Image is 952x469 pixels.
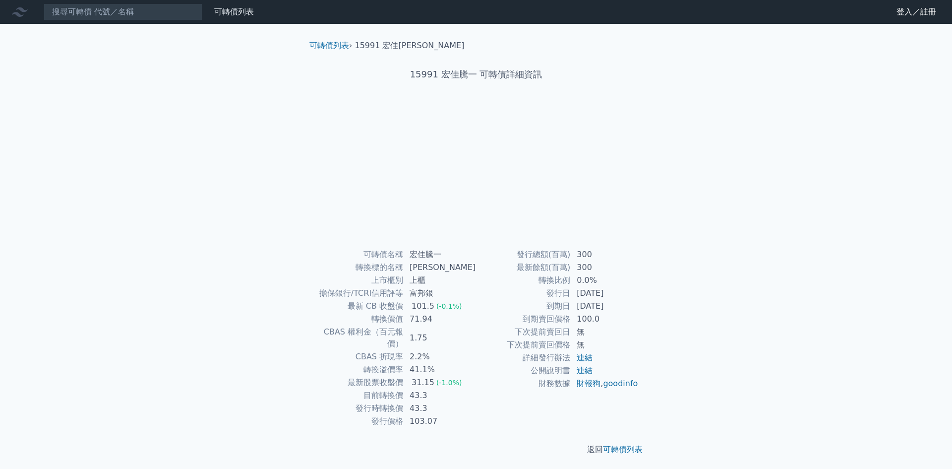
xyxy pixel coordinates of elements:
[313,402,404,415] td: 發行時轉換價
[571,261,639,274] td: 300
[313,248,404,261] td: 可轉債名稱
[313,287,404,300] td: 擔保銀行/TCRI信用評等
[301,67,651,81] h1: 15991 宏佳騰一 可轉債詳細資訊
[313,363,404,376] td: 轉換溢價率
[44,3,202,20] input: 搜尋可轉債 代號／名稱
[313,415,404,428] td: 發行價格
[571,274,639,287] td: 0.0%
[404,248,476,261] td: 宏佳騰一
[571,377,639,390] td: ,
[301,444,651,456] p: 返回
[313,313,404,326] td: 轉換價值
[309,41,349,50] a: 可轉債列表
[313,300,404,313] td: 最新 CB 收盤價
[571,313,639,326] td: 100.0
[404,363,476,376] td: 41.1%
[404,415,476,428] td: 103.07
[313,376,404,389] td: 最新股票收盤價
[404,402,476,415] td: 43.3
[404,350,476,363] td: 2.2%
[309,40,352,52] li: ›
[404,389,476,402] td: 43.3
[404,261,476,274] td: [PERSON_NAME]
[571,300,639,313] td: [DATE]
[436,302,462,310] span: (-0.1%)
[476,274,571,287] td: 轉換比例
[214,7,254,16] a: 可轉債列表
[476,248,571,261] td: 發行總額(百萬)
[313,350,404,363] td: CBAS 折現率
[577,379,600,388] a: 財報狗
[889,4,944,20] a: 登入／註冊
[476,300,571,313] td: 到期日
[436,379,462,387] span: (-1.0%)
[313,389,404,402] td: 目前轉換價
[571,248,639,261] td: 300
[404,287,476,300] td: 富邦銀
[404,326,476,350] td: 1.75
[355,40,465,52] li: 15991 宏佳[PERSON_NAME]
[476,338,571,351] td: 下次提前賣回價格
[313,261,404,274] td: 轉換標的名稱
[476,351,571,364] td: 詳細發行辦法
[410,300,436,312] div: 101.5
[404,274,476,287] td: 上櫃
[476,261,571,274] td: 最新餘額(百萬)
[571,338,639,351] td: 無
[577,366,593,375] a: 連結
[476,377,571,390] td: 財務數據
[476,287,571,300] td: 發行日
[313,274,404,287] td: 上市櫃別
[476,364,571,377] td: 公開說明書
[571,287,639,300] td: [DATE]
[476,313,571,326] td: 到期賣回價格
[571,326,639,338] td: 無
[577,353,593,362] a: 連結
[476,326,571,338] td: 下次提前賣回日
[603,445,643,454] a: 可轉債列表
[404,313,476,326] td: 71.94
[313,326,404,350] td: CBAS 權利金（百元報價）
[603,379,638,388] a: goodinfo
[410,377,436,389] div: 31.15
